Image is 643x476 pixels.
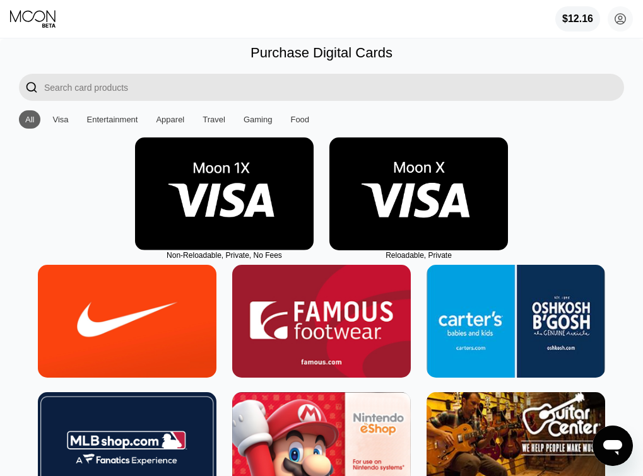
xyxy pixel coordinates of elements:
[237,110,279,129] div: Gaming
[19,74,44,101] div: 
[150,110,191,129] div: Apparel
[19,110,40,129] div: All
[251,45,392,61] div: Purchase Digital Cards
[44,74,624,101] input: Search card products
[284,110,316,129] div: Food
[81,110,145,129] div: Entertainment
[25,115,34,124] div: All
[87,115,138,124] div: Entertainment
[135,251,314,260] div: Non-Reloadable, Private, No Fees
[244,115,273,124] div: Gaming
[156,115,184,124] div: Apparel
[555,6,600,32] div: $12.16
[46,110,74,129] div: Visa
[290,115,309,124] div: Food
[562,13,593,25] div: $12.16
[593,426,633,466] iframe: Button to launch messaging window
[52,115,68,124] div: Visa
[25,80,38,95] div: 
[196,110,232,129] div: Travel
[329,251,508,260] div: Reloadable, Private
[203,115,225,124] div: Travel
